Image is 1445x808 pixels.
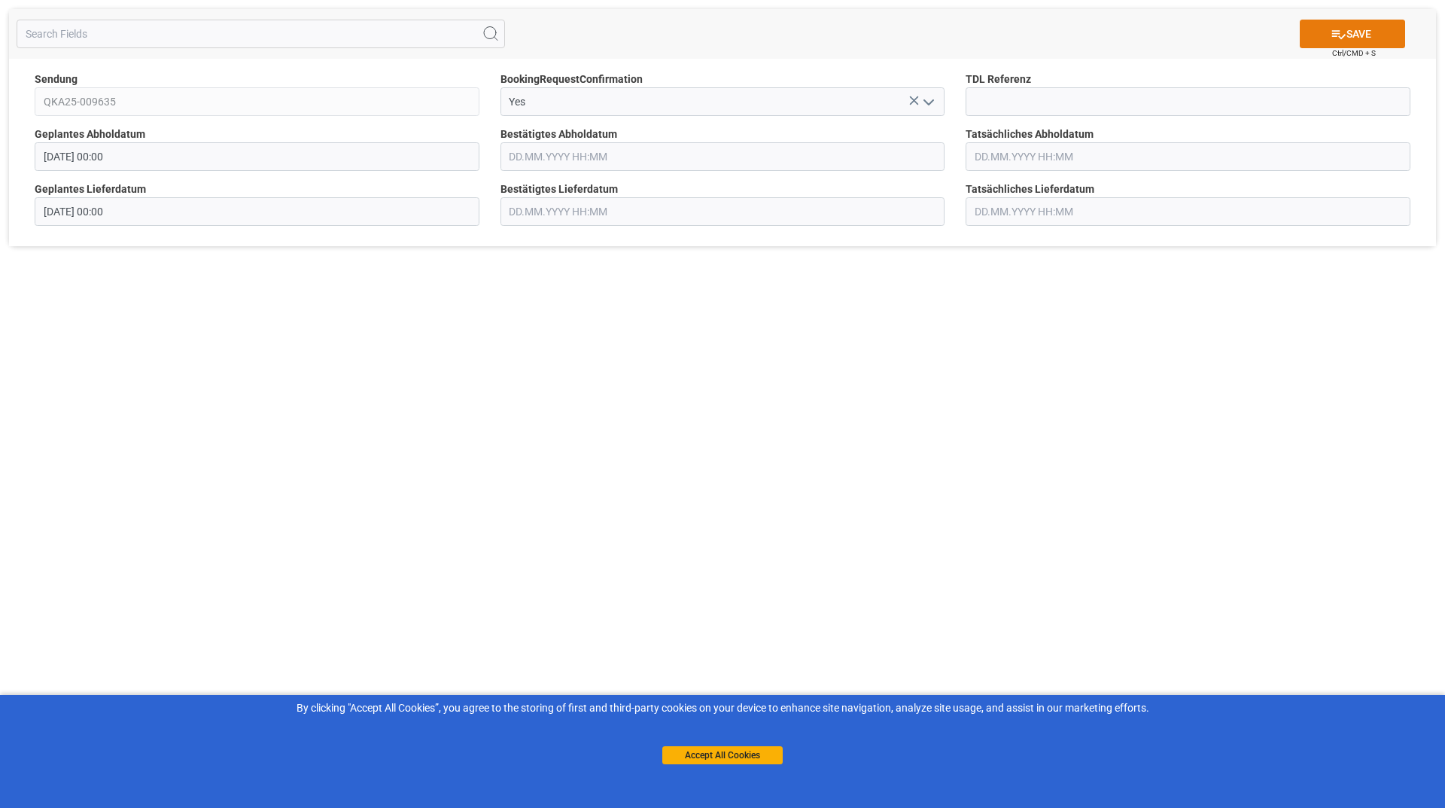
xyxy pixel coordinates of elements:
[966,72,1031,87] span: TDL Referenz
[35,127,145,142] span: Geplantes Abholdatum
[966,197,1410,226] input: DD.MM.YYYY HH:MM
[500,127,617,142] span: Bestätigtes Abholdatum
[966,127,1094,142] span: Tatsächliches Abholdatum
[500,142,945,171] input: DD.MM.YYYY HH:MM
[35,72,78,87] span: Sendung
[1332,47,1376,59] span: Ctrl/CMD + S
[917,90,939,114] button: open menu
[500,72,643,87] span: BookingRequestConfirmation
[966,142,1410,171] input: DD.MM.YYYY HH:MM
[500,181,618,197] span: Bestätigtes Lieferdatum
[35,142,479,171] input: DD.MM.YYYY HH:MM
[35,181,146,197] span: Geplantes Lieferdatum
[35,197,479,226] input: DD.MM.YYYY HH:MM
[500,197,945,226] input: DD.MM.YYYY HH:MM
[662,746,783,764] button: Accept All Cookies
[1300,20,1405,48] button: SAVE
[11,700,1434,716] div: By clicking "Accept All Cookies”, you agree to the storing of first and third-party cookies on yo...
[17,20,505,48] input: Search Fields
[966,181,1094,197] span: Tatsächliches Lieferdatum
